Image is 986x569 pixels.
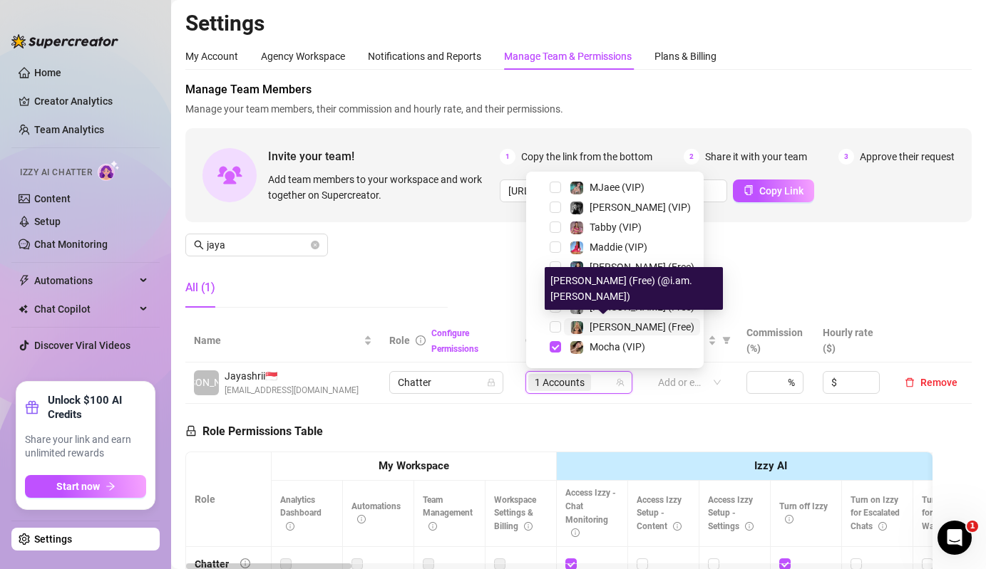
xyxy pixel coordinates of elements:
span: Turn on Izzy for Time Wasters [922,495,970,532]
span: search [194,240,204,250]
span: info-circle [416,335,426,345]
img: MJaee (VIP) [570,182,583,194]
span: info-circle [745,522,754,531]
span: arrow-right [106,481,115,491]
a: Settings [34,533,72,545]
span: Select tree node [550,321,561,333]
span: Access Izzy - Chat Monitoring [565,488,616,538]
span: Team Management [423,495,473,532]
span: 1 [500,149,515,165]
span: Approve their request [860,149,955,165]
div: My Account [185,48,238,64]
span: Select tree node [550,182,561,193]
span: filter [719,330,734,351]
span: info-circle [673,522,682,531]
img: AI Chatter [98,160,120,181]
input: Search members [207,237,308,253]
span: 1 Accounts [535,375,585,390]
span: close-circle [311,241,319,249]
th: Role [186,452,272,547]
a: Setup [34,216,61,227]
span: Turn on Izzy for Escalated Chats [851,495,900,532]
span: delete [905,377,915,387]
span: 1 Accounts [528,374,591,391]
span: 3 [838,149,854,165]
span: 1 [967,521,978,532]
h2: Settings [185,10,972,37]
span: Select tree node [550,241,561,253]
span: info-circle [428,522,437,531]
span: gift [25,400,39,414]
span: Access Izzy Setup - Settings [708,495,754,532]
strong: Izzy AI [754,459,787,472]
span: Automations [34,269,135,292]
span: Workspace Settings & Billing [494,495,536,532]
button: Remove [899,374,963,391]
img: Maddie (Free) [570,261,583,274]
span: MJaee (VIP) [590,182,645,193]
span: Select tree node [550,202,561,213]
a: Home [34,67,61,78]
span: Select tree node [550,221,561,233]
span: Access Izzy Setup - Content [637,495,682,532]
strong: My Workspace [379,459,449,472]
span: info-circle [286,522,294,531]
span: Select tree node [550,261,561,273]
span: info-circle [240,558,250,568]
span: Jayashrii 🇸🇬 [225,368,359,384]
span: Role [389,335,410,346]
span: Invite your team! [268,147,500,165]
span: info-circle [357,515,366,523]
span: [EMAIL_ADDRESS][DOMAIN_NAME] [225,384,359,397]
span: Turn off Izzy [779,501,828,525]
th: Commission (%) [738,319,814,362]
img: Tabby (VIP) [570,221,583,234]
span: Manage Team Members [185,81,972,98]
th: Hourly rate ($) [814,319,890,362]
a: Configure Permissions [431,328,478,354]
span: Creator accounts [525,333,620,348]
a: Discover Viral Videos [34,340,130,351]
span: Izzy AI Chatter [20,166,92,179]
iframe: Intercom live chat [938,521,972,555]
span: Automations [351,501,401,525]
a: Chat Monitoring [34,239,108,250]
img: Maddie (VIP) [570,241,583,254]
span: 2 [684,149,699,165]
span: filter [722,336,731,345]
span: [PERSON_NAME] (Free) [590,261,694,273]
img: logo-BBDzfeDw.svg [11,34,118,48]
strong: Unlock $100 AI Credits [48,393,146,422]
img: Ellie (Free) [570,321,583,334]
span: team [616,378,625,387]
span: Name [194,333,361,348]
span: Add team members to your workspace and work together on Supercreator. [268,172,494,203]
span: Select tree node [550,341,561,353]
span: Remove [920,377,957,388]
img: Kennedy (VIP) [570,202,583,214]
span: Copy Link [759,185,803,197]
div: Manage Team & Permissions [504,48,632,64]
th: Name [185,319,381,362]
span: lock [487,378,495,387]
span: Share your link and earn unlimited rewards [25,433,146,461]
span: info-circle [524,522,533,531]
span: Tabby (VIP) [590,221,642,233]
span: copy [744,185,754,195]
span: [PERSON_NAME] [168,375,245,390]
span: Share it with your team [705,149,807,165]
span: Chat Copilot [34,298,135,320]
span: lock [185,425,197,437]
a: Content [34,193,71,204]
div: Plans & Billing [654,48,717,64]
span: info-circle [878,522,887,531]
span: thunderbolt [19,275,30,286]
span: Analytics Dashboard [280,495,322,532]
img: Mocha (VIP) [570,341,583,354]
div: All (1) [185,279,215,296]
span: Manage your team members, their commission and hourly rate, and their permissions. [185,101,972,117]
span: info-circle [785,515,794,523]
div: [PERSON_NAME] (Free) (@i.am.[PERSON_NAME]) [545,267,723,310]
img: Chat Copilot [19,304,28,314]
div: Agency Workspace [261,48,345,64]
